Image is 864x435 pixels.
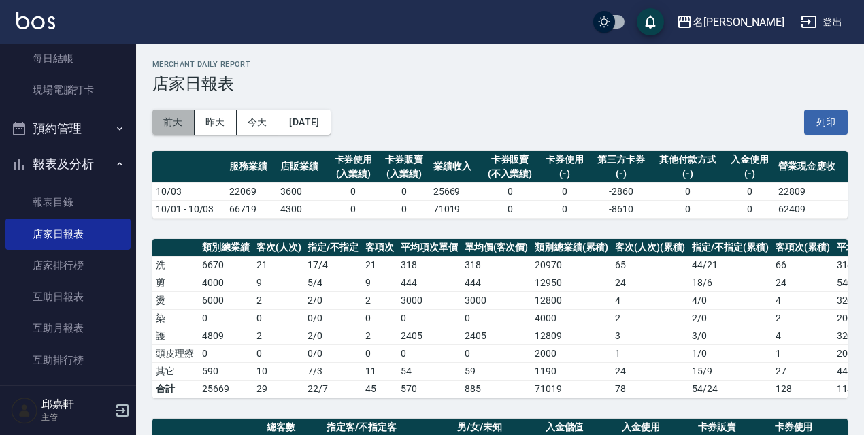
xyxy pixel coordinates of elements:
[5,281,131,312] a: 互助日報表
[199,274,253,291] td: 4000
[278,110,330,135] button: [DATE]
[430,182,481,200] td: 25669
[253,291,305,309] td: 2
[277,182,328,200] td: 3600
[688,291,772,309] td: 4 / 0
[543,167,587,181] div: (-)
[253,344,305,362] td: 0
[152,200,226,218] td: 10/01 - 10/03
[531,380,612,398] td: 71019
[728,152,772,167] div: 入金使用
[397,380,461,398] td: 570
[253,274,305,291] td: 9
[152,182,226,200] td: 10/03
[655,152,721,167] div: 其他付款方式
[304,239,362,257] th: 指定/不指定
[226,200,277,218] td: 66719
[277,151,328,183] th: 店販業績
[397,309,461,327] td: 0
[5,312,131,344] a: 互助月報表
[484,152,535,167] div: 卡券販賣
[531,362,612,380] td: 1190
[195,110,237,135] button: 昨天
[5,344,131,376] a: 互助排行榜
[772,362,833,380] td: 27
[199,327,253,344] td: 4809
[397,291,461,309] td: 3000
[461,327,532,344] td: 2405
[328,182,379,200] td: 0
[5,187,131,218] a: 報表目錄
[152,274,199,291] td: 剪
[199,309,253,327] td: 0
[655,167,721,181] div: (-)
[397,344,461,362] td: 0
[775,151,848,183] th: 營業現金應收
[362,327,397,344] td: 2
[5,376,131,407] a: 互助點數明細
[397,256,461,274] td: 318
[152,256,199,274] td: 洗
[637,8,664,35] button: save
[539,182,591,200] td: 0
[772,256,833,274] td: 66
[612,291,689,309] td: 4
[772,309,833,327] td: 2
[397,362,461,380] td: 54
[199,256,253,274] td: 6670
[304,327,362,344] td: 2 / 0
[772,291,833,309] td: 4
[152,110,195,135] button: 前天
[531,256,612,274] td: 20970
[304,291,362,309] td: 2 / 0
[5,111,131,146] button: 預約管理
[5,219,131,250] a: 店家日報表
[728,167,772,181] div: (-)
[41,411,111,423] p: 主管
[41,398,111,411] h5: 邱嘉軒
[5,146,131,182] button: 報表及分析
[772,327,833,344] td: 4
[612,362,689,380] td: 24
[531,239,612,257] th: 類別總業績(累積)
[671,8,790,36] button: 名[PERSON_NAME]
[612,380,689,398] td: 78
[226,182,277,200] td: 22069
[430,151,481,183] th: 業績收入
[612,274,689,291] td: 24
[461,380,532,398] td: 885
[362,274,397,291] td: 9
[253,256,305,274] td: 21
[199,380,253,398] td: 25669
[304,380,362,398] td: 22/7
[688,344,772,362] td: 1 / 0
[304,256,362,274] td: 17 / 4
[652,182,725,200] td: 0
[253,362,305,380] td: 10
[593,167,648,181] div: (-)
[16,12,55,29] img: Logo
[152,309,199,327] td: 染
[362,291,397,309] td: 2
[539,200,591,218] td: 0
[688,256,772,274] td: 44 / 21
[688,274,772,291] td: 18 / 6
[397,327,461,344] td: 2405
[461,274,532,291] td: 444
[5,74,131,106] a: 現場電腦打卡
[652,200,725,218] td: 0
[5,43,131,74] a: 每日結帳
[152,344,199,362] td: 頭皮理療
[331,167,376,181] div: (入業績)
[152,151,848,219] table: a dense table
[397,239,461,257] th: 平均項次單價
[382,167,427,181] div: (入業績)
[612,239,689,257] th: 客次(人次)(累積)
[152,362,199,380] td: 其它
[430,200,481,218] td: 71019
[804,110,848,135] button: 列印
[688,309,772,327] td: 2 / 0
[461,291,532,309] td: 3000
[461,256,532,274] td: 318
[772,274,833,291] td: 24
